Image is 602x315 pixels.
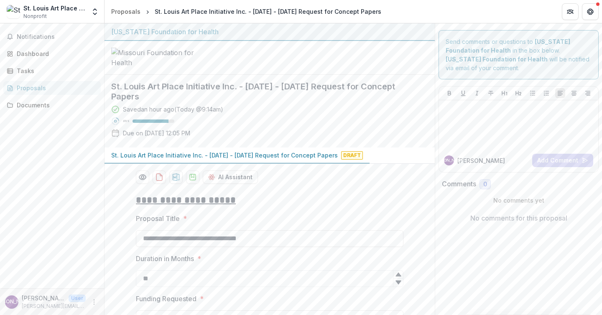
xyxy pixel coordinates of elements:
[513,88,523,98] button: Heading 2
[123,105,223,114] div: Saved an hour ago ( Today @ 9:14am )
[17,49,94,58] div: Dashboard
[483,181,487,188] span: 0
[69,295,86,302] p: User
[108,5,385,18] nav: breadcrumb
[123,129,190,137] p: Due on [DATE] 12:05 PM
[442,180,476,188] h2: Comments
[3,64,101,78] a: Tasks
[472,88,482,98] button: Italicize
[111,81,415,102] h2: St. Louis Art Place Initiative Inc. - [DATE] - [DATE] Request for Concept Papers
[569,88,579,98] button: Align Center
[17,101,94,109] div: Documents
[444,88,454,98] button: Bold
[541,88,551,98] button: Ordered List
[3,81,101,95] a: Proposals
[136,254,194,264] p: Duration in Months
[111,151,338,160] p: St. Louis Art Place Initiative Inc. - [DATE] - [DATE] Request for Concept Papers
[17,66,94,75] div: Tasks
[111,27,428,37] div: [US_STATE] Foundation for Health
[457,156,505,165] p: [PERSON_NAME]
[136,294,196,304] p: Funding Requested
[136,213,180,224] p: Proposal Title
[108,5,144,18] a: Proposals
[23,13,47,20] span: Nonprofit
[153,170,166,184] button: download-proposal
[17,33,97,41] span: Notifications
[562,3,579,20] button: Partners
[432,158,466,163] div: Jennifer Allen
[123,118,129,124] p: 86 %
[486,88,496,98] button: Strike
[582,3,599,20] button: Get Help
[446,56,548,63] strong: [US_STATE] Foundation for Health
[528,88,538,98] button: Bullet List
[458,88,468,98] button: Underline
[7,5,20,18] img: St. Louis Art Place Initiative Inc.
[3,30,101,43] button: Notifications
[3,98,101,112] a: Documents
[17,84,94,92] div: Proposals
[203,170,258,184] button: AI Assistant
[583,88,593,98] button: Align Right
[439,30,599,79] div: Send comments or questions to in the box below. will be notified via email of your comment.
[555,88,565,98] button: Align Left
[89,3,101,20] button: Open entity switcher
[111,7,140,16] div: Proposals
[442,196,595,205] p: No comments yet
[341,151,363,160] span: Draft
[532,154,593,167] button: Add Comment
[500,88,510,98] button: Heading 1
[23,4,86,13] div: St. Louis Art Place Initiative Inc.
[3,47,101,61] a: Dashboard
[22,294,65,302] p: [PERSON_NAME]
[111,48,195,68] img: Missouri Foundation for Health
[169,170,183,184] button: download-proposal
[136,170,149,184] button: Preview d6e5d376-2e83-47c5-a80d-69e6095152d7-0.pdf
[155,7,381,16] div: St. Louis Art Place Initiative Inc. - [DATE] - [DATE] Request for Concept Papers
[89,297,99,307] button: More
[186,170,199,184] button: download-proposal
[470,213,567,223] p: No comments for this proposal
[22,302,86,310] p: [PERSON_NAME][EMAIL_ADDRESS][DOMAIN_NAME]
